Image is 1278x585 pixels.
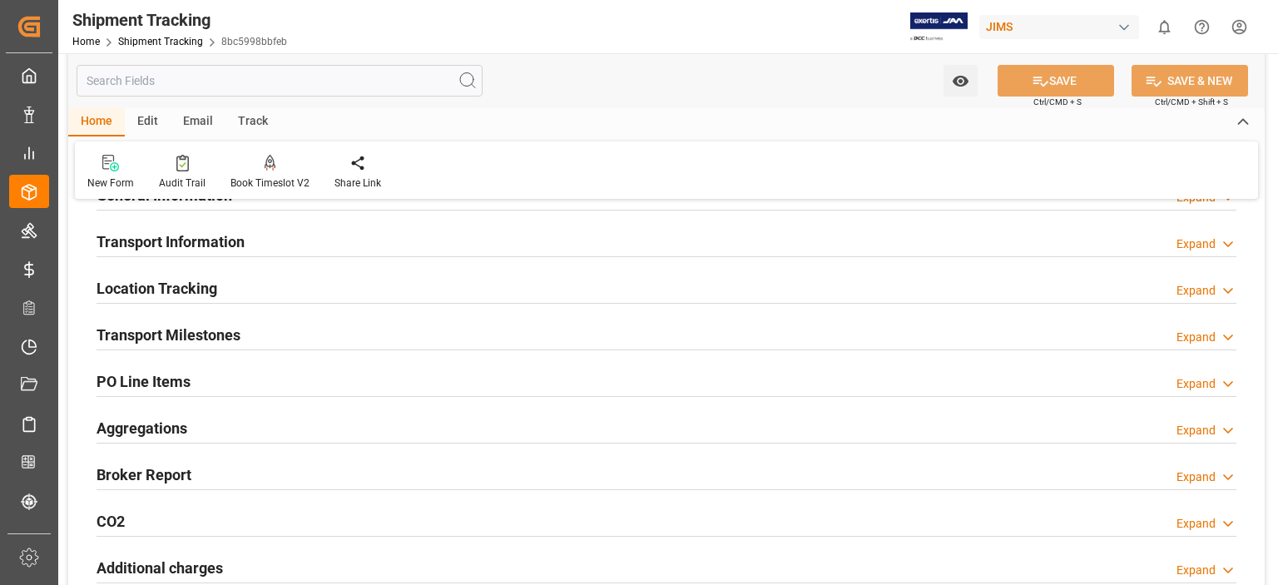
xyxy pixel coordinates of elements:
[1176,515,1216,533] div: Expand
[97,231,245,253] h2: Transport Information
[1155,96,1228,108] span: Ctrl/CMD + Shift + S
[1132,65,1248,97] button: SAVE & NEW
[72,36,100,47] a: Home
[68,108,125,136] div: Home
[72,7,287,32] div: Shipment Tracking
[1176,375,1216,393] div: Expand
[1176,235,1216,253] div: Expand
[97,417,187,439] h2: Aggregations
[1176,422,1216,439] div: Expand
[77,65,483,97] input: Search Fields
[97,324,240,346] h2: Transport Milestones
[979,11,1146,42] button: JIMS
[1033,96,1082,108] span: Ctrl/CMD + S
[334,176,381,191] div: Share Link
[97,464,191,486] h2: Broker Report
[97,370,191,393] h2: PO Line Items
[118,36,203,47] a: Shipment Tracking
[1176,562,1216,579] div: Expand
[1176,468,1216,486] div: Expand
[159,176,206,191] div: Audit Trail
[97,557,223,579] h2: Additional charges
[225,108,280,136] div: Track
[944,65,978,97] button: open menu
[97,510,125,533] h2: CO2
[171,108,225,136] div: Email
[910,12,968,42] img: Exertis%20JAM%20-%20Email%20Logo.jpg_1722504956.jpg
[87,176,134,191] div: New Form
[230,176,310,191] div: Book Timeslot V2
[1183,8,1221,46] button: Help Center
[1146,8,1183,46] button: show 0 new notifications
[97,277,217,300] h2: Location Tracking
[979,15,1139,39] div: JIMS
[998,65,1114,97] button: SAVE
[1176,329,1216,346] div: Expand
[125,108,171,136] div: Edit
[1176,282,1216,300] div: Expand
